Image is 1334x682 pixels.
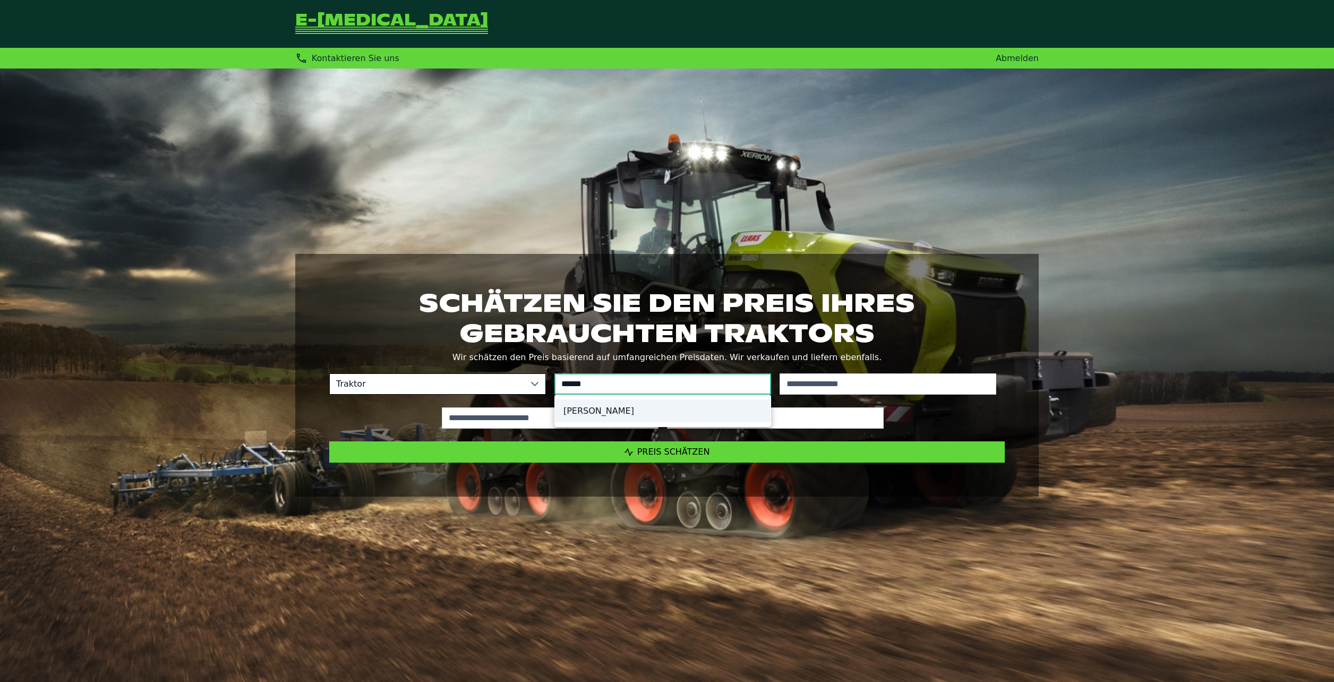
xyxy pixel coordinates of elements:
[329,288,1005,347] h1: Schätzen Sie den Preis Ihres gebrauchten Traktors
[329,350,1005,365] p: Wir schätzen den Preis basierend auf umfangreichen Preisdaten. Wir verkaufen und liefern ebenfalls.
[555,399,771,422] li: Massey Ferguson
[330,374,524,394] span: Traktor
[329,441,1005,463] button: Preis schätzen
[555,395,771,427] ul: Option List
[996,53,1039,63] a: Abmelden
[295,52,399,64] div: Kontaktieren Sie uns
[295,13,488,35] a: Zurück zur Startseite
[312,53,399,63] span: Kontaktieren Sie uns
[637,447,710,457] span: Preis schätzen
